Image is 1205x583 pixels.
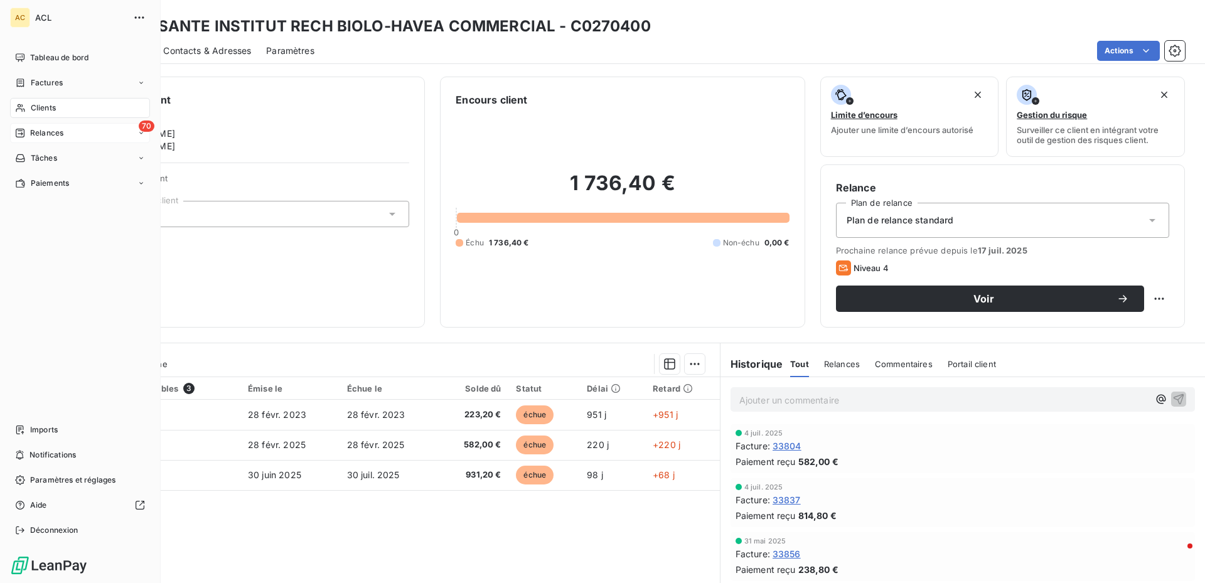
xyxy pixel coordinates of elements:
span: Paiement reçu [736,455,796,468]
h6: Relance [836,180,1169,195]
span: 3 [183,383,195,394]
span: Paiement reçu [736,563,796,576]
span: +220 j [653,439,680,450]
span: Facture : [736,493,770,506]
span: 28 févr. 2025 [347,439,405,450]
span: 30 juil. 2025 [347,469,400,480]
span: 582,00 € [798,455,838,468]
span: Surveiller ce client en intégrant votre outil de gestion des risques client. [1017,125,1174,145]
span: échue [516,466,554,484]
span: 17 juil. 2025 [978,245,1027,255]
span: 4 juil. 2025 [744,483,783,491]
span: Relances [824,359,860,369]
span: 0 [454,227,459,237]
span: 223,20 € [446,409,501,421]
span: Prochaine relance prévue depuis le [836,245,1169,255]
button: Gestion du risqueSurveiller ce client en intégrant votre outil de gestion des risques client. [1006,77,1185,157]
span: Niveau 4 [854,263,889,273]
div: AC [10,8,30,28]
button: Actions [1097,41,1160,61]
div: Retard [653,383,712,393]
h6: Encours client [456,92,527,107]
div: Pièces comptables [100,383,233,394]
iframe: Intercom live chat [1162,540,1192,570]
span: Paiements [31,178,69,189]
span: Ajouter une limite d’encours autorisé [831,125,973,135]
span: Échu [466,237,484,249]
span: Paramètres [266,45,314,57]
span: +951 j [653,409,678,420]
div: Solde dû [446,383,501,393]
span: Propriétés Client [101,173,409,191]
span: Factures [31,77,63,88]
span: 98 j [587,469,603,480]
span: 0,00 € [764,237,790,249]
span: Tableau de bord [30,52,88,63]
span: ACL [35,13,126,23]
h2: 1 736,40 € [456,171,789,208]
span: 70 [139,120,154,132]
span: 28 févr. 2023 [248,409,306,420]
span: 951 j [587,409,606,420]
span: Aide [30,500,47,511]
span: Imports [30,424,58,436]
div: Statut [516,383,572,393]
span: 582,00 € [446,439,501,451]
span: Paramètres et réglages [30,474,115,486]
span: 1 736,40 € [489,237,529,249]
div: Émise le [248,383,332,393]
span: Notifications [29,449,76,461]
span: Gestion du risque [1017,110,1087,120]
span: 33837 [773,493,801,506]
span: Paiement reçu [736,509,796,522]
span: 220 j [587,439,609,450]
span: Tout [790,359,809,369]
span: Facture : [736,547,770,560]
span: +68 j [653,469,675,480]
span: 30 juin 2025 [248,469,301,480]
span: échue [516,405,554,424]
div: Délai [587,383,638,393]
span: Facture : [736,439,770,452]
h3: NUTRISANTE INSTITUT RECH BIOLO-HAVEA COMMERCIAL - C0270400 [110,15,651,38]
span: Plan de relance standard [847,214,954,227]
span: 33804 [773,439,801,452]
span: 931,20 € [446,469,501,481]
span: Non-échu [723,237,759,249]
span: 238,80 € [798,563,838,576]
span: Relances [30,127,63,139]
span: Contacts & Adresses [163,45,251,57]
span: Déconnexion [30,525,78,536]
h6: Informations client [76,92,409,107]
span: Commentaires [875,359,933,369]
span: 28 févr. 2023 [347,409,405,420]
div: Échue le [347,383,431,393]
h6: Historique [720,356,783,372]
span: Limite d’encours [831,110,897,120]
a: Aide [10,495,150,515]
span: 33856 [773,547,801,560]
button: Limite d’encoursAjouter une limite d’encours autorisé [820,77,999,157]
span: Voir [851,294,1117,304]
span: 814,80 € [798,509,837,522]
span: Clients [31,102,56,114]
span: Portail client [948,359,996,369]
img: Logo LeanPay [10,555,88,575]
span: 31 mai 2025 [744,537,786,545]
span: 28 févr. 2025 [248,439,306,450]
span: 4 juil. 2025 [744,429,783,437]
span: Tâches [31,152,57,164]
span: échue [516,436,554,454]
button: Voir [836,286,1144,312]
